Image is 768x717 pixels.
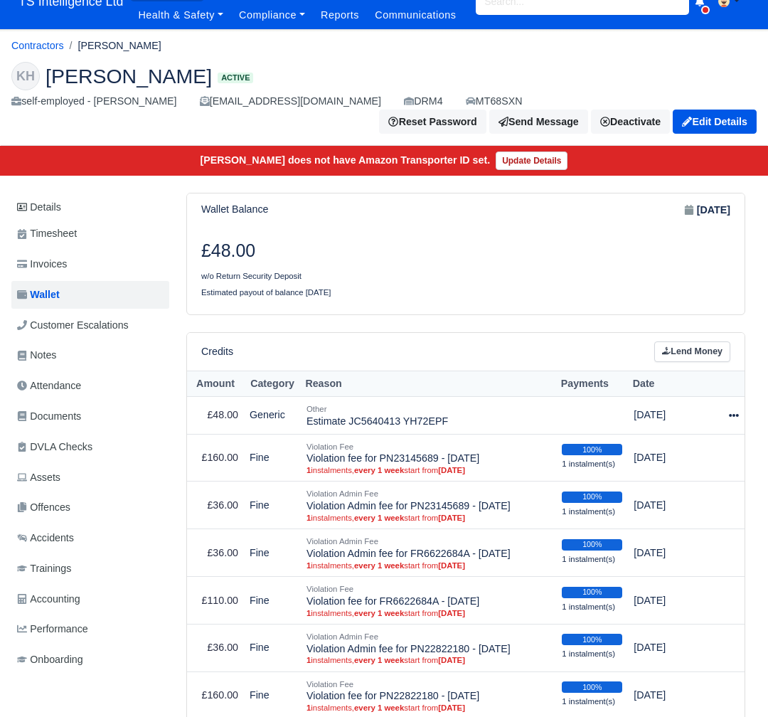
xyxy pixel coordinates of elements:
small: w/o Return Security Deposit [201,272,302,280]
a: Lend Money [654,341,730,362]
td: [DATE] [628,624,720,671]
td: £48.00 [187,397,244,435]
strong: [DATE] [438,609,465,617]
a: Communications [367,1,464,29]
small: Violation Admin Fee [306,537,378,546]
span: Performance [17,621,88,637]
small: instalments, start from [306,513,550,523]
div: DRM4 [404,93,443,110]
div: 100% [562,634,622,645]
a: Offences [11,494,169,521]
td: Violation Admin fee for PN23145689 - [DATE] [301,482,556,529]
small: instalments, start from [306,561,550,570]
iframe: Chat Widget [697,649,768,717]
a: Edit Details [673,110,757,134]
span: Offences [17,499,70,516]
th: Amount [187,371,244,397]
button: Reset Password [379,110,486,134]
span: Assets [17,469,60,486]
strong: every 1 week [354,561,404,570]
h6: Wallet Balance [201,203,268,216]
th: Category [244,371,301,397]
small: instalments, start from [306,703,550,713]
a: Documents [11,403,169,430]
strong: every 1 week [354,466,404,474]
span: Documents [17,408,81,425]
small: instalments, start from [306,655,550,665]
a: DVLA Checks [11,433,169,461]
td: [DATE] [628,482,720,529]
div: 100% [562,587,622,598]
div: self-employed - [PERSON_NAME] [11,93,177,110]
strong: 1 [306,656,311,664]
strong: [DATE] [438,703,465,712]
strong: 1 [306,466,311,474]
span: Accidents [17,530,74,546]
a: Customer Escalations [11,312,169,339]
strong: [DATE] [697,202,730,218]
div: Kyi Julian-Hayden [1,51,767,146]
h6: Credits [201,346,233,358]
strong: 1 [306,609,311,617]
small: instalments, start from [306,608,550,618]
td: Fine [244,434,301,482]
strong: every 1 week [354,609,404,617]
td: Estimate JC5640413 YH72EPF [301,397,556,435]
span: Active [218,73,253,83]
a: Update Details [496,152,567,170]
div: 100% [562,681,622,693]
span: DVLA Checks [17,439,92,455]
strong: every 1 week [354,656,404,664]
td: £110.00 [187,577,244,625]
a: Deactivate [591,110,670,134]
td: £160.00 [187,434,244,482]
strong: 1 [306,703,311,712]
a: Contractors [11,40,64,51]
td: Fine [244,577,301,625]
div: 100% [562,539,622,551]
small: 1 instalment(s) [562,555,615,563]
a: Attendance [11,372,169,400]
a: Health & Safety [130,1,231,29]
td: [DATE] [628,397,720,435]
td: Violation fee for FR6622684A - [DATE] [301,577,556,625]
a: Assets [11,464,169,492]
div: 100% [562,444,622,455]
small: Violation Admin Fee [306,489,378,498]
td: Violation Admin fee for FR6622684A - [DATE] [301,529,556,577]
a: MT68SXN [466,93,523,110]
a: Trainings [11,555,169,583]
span: Notes [17,347,56,363]
strong: [DATE] [438,466,465,474]
strong: [DATE] [438,561,465,570]
a: Performance [11,615,169,643]
td: £36.00 [187,529,244,577]
a: Onboarding [11,646,169,674]
strong: every 1 week [354,514,404,522]
strong: [DATE] [438,514,465,522]
td: Violation fee for PN23145689 - [DATE] [301,434,556,482]
td: £36.00 [187,482,244,529]
a: Timesheet [11,220,169,248]
strong: 1 [306,514,311,522]
a: Invoices [11,250,169,278]
a: Reports [313,1,367,29]
th: Reason [301,371,556,397]
small: 1 instalment(s) [562,602,615,611]
small: instalments, start from [306,465,550,475]
span: Attendance [17,378,81,394]
a: Details [11,194,169,221]
strong: every 1 week [354,703,404,712]
strong: 1 [306,561,311,570]
a: Notes [11,341,169,369]
a: Wallet [11,281,169,309]
span: [PERSON_NAME] [46,66,212,86]
small: 1 instalment(s) [562,697,615,706]
div: KH [11,62,40,90]
th: Date [628,371,720,397]
span: Wallet [17,287,60,303]
span: Customer Escalations [17,317,129,334]
h3: £48.00 [201,240,455,262]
